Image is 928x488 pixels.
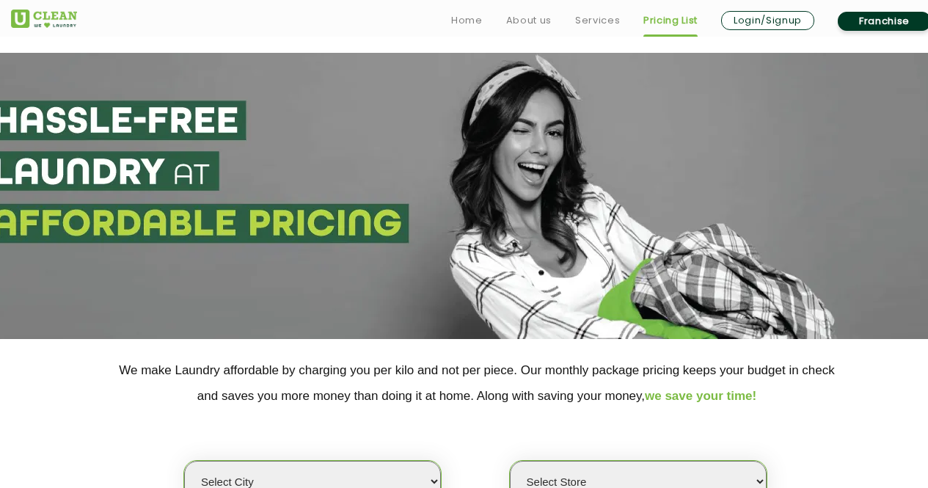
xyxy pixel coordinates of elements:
a: Pricing List [643,12,698,29]
span: we save your time! [645,389,756,403]
a: Services [575,12,620,29]
a: About us [506,12,552,29]
img: UClean Laundry and Dry Cleaning [11,10,77,28]
a: Home [451,12,483,29]
a: Login/Signup [721,11,814,30]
